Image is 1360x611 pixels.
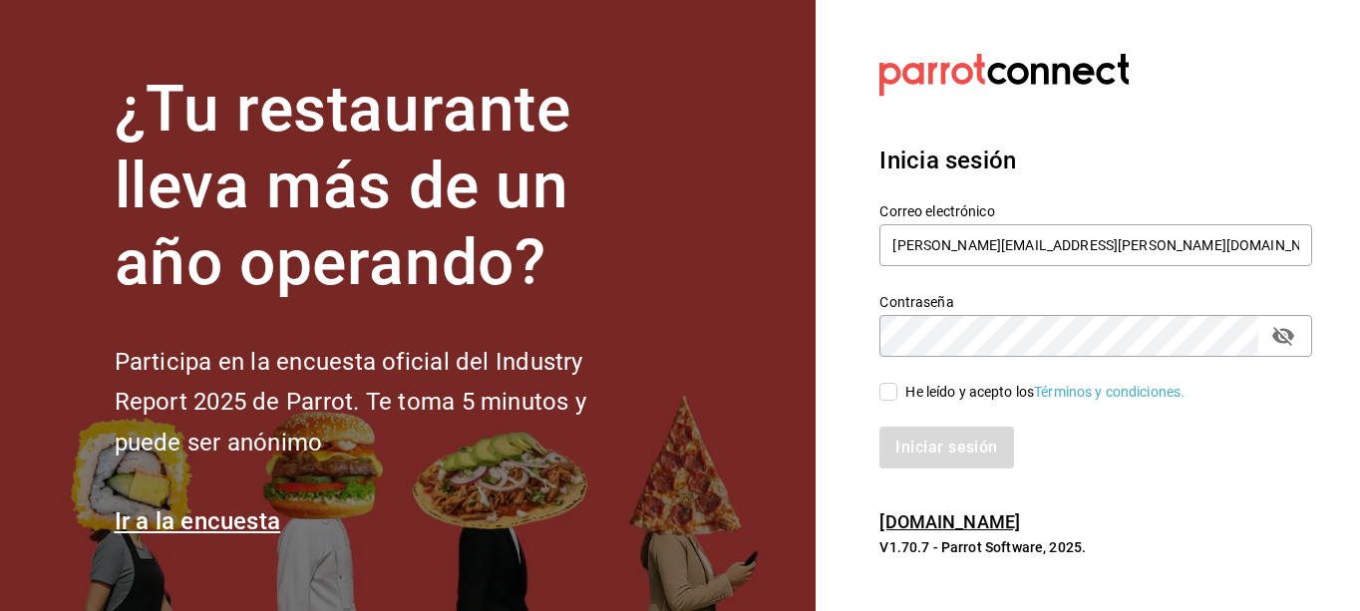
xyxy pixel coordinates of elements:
h1: ¿Tu restaurante lleva más de un año operando? [115,72,653,301]
h3: Inicia sesión [879,143,1312,178]
p: V1.70.7 - Parrot Software, 2025. [879,537,1312,557]
button: passwordField [1266,319,1300,353]
input: Ingresa tu correo electrónico [879,224,1312,266]
a: Términos y condiciones. [1034,384,1185,400]
h2: Participa en la encuesta oficial del Industry Report 2025 de Parrot. Te toma 5 minutos y puede se... [115,342,653,463]
div: He leído y acepto los [905,382,1185,403]
a: Ir a la encuesta [115,507,281,535]
label: Correo electrónico [879,204,1312,218]
a: [DOMAIN_NAME] [879,511,1020,532]
label: Contraseña [879,295,1312,309]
